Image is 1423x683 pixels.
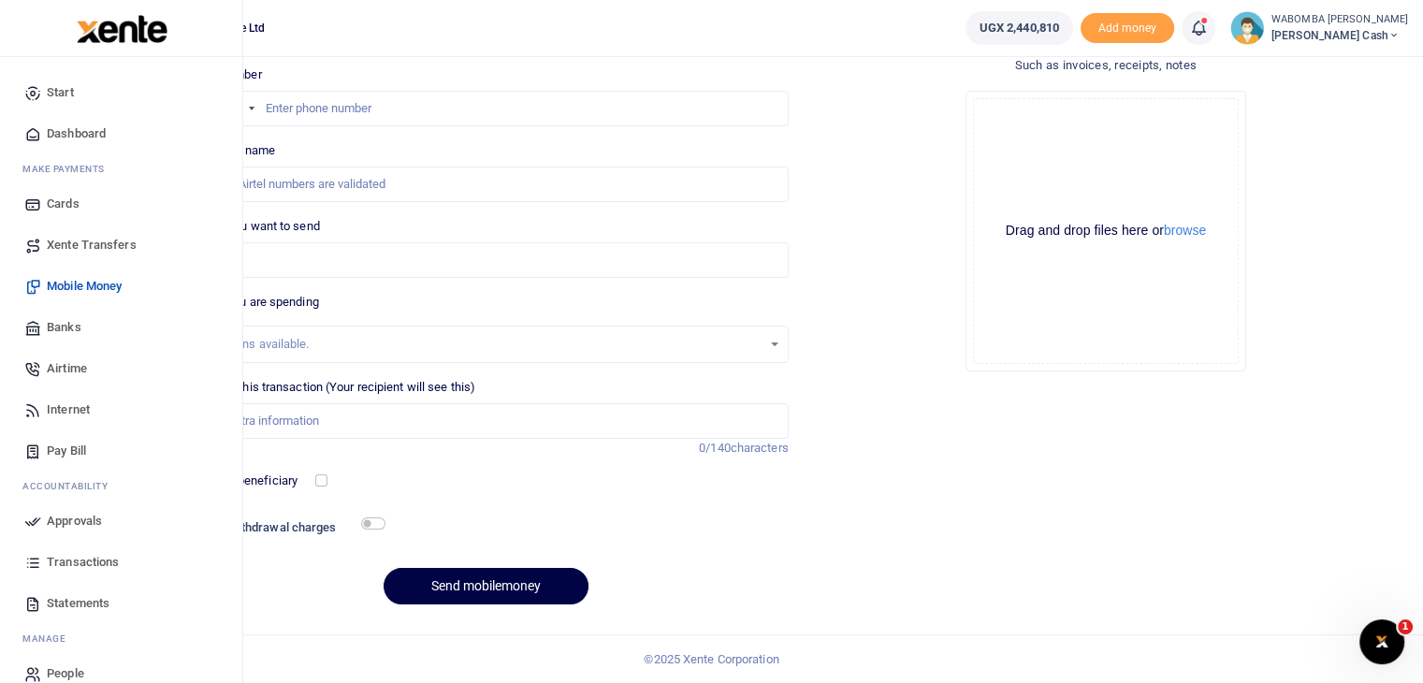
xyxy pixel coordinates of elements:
[1230,11,1264,45] img: profile-user
[47,359,87,378] span: Airtime
[15,624,227,653] li: M
[197,335,761,354] div: No options available.
[15,183,227,225] a: Cards
[804,55,1408,76] h4: Such as invoices, receipts, notes
[183,378,475,397] label: Memo for this transaction (Your recipient will see this)
[15,348,227,389] a: Airtime
[15,501,227,542] a: Approvals
[47,277,122,296] span: Mobile Money
[183,403,788,439] input: Enter extra information
[47,83,74,102] span: Start
[1398,619,1413,634] span: 1
[47,594,109,613] span: Statements
[15,72,227,113] a: Start
[1359,619,1404,664] iframe: Intercom live chat
[15,542,227,583] a: Transactions
[1081,20,1174,34] a: Add money
[15,266,227,307] a: Mobile Money
[15,583,227,624] a: Statements
[384,568,588,604] button: Send mobilemoney
[47,553,119,572] span: Transactions
[183,217,319,236] label: Amount you want to send
[1081,13,1174,44] span: Add money
[15,307,227,348] a: Banks
[77,15,167,43] img: logo-large
[183,293,318,312] label: Reason you are spending
[183,65,261,84] label: Phone number
[15,430,227,472] a: Pay Bill
[966,11,1073,45] a: UGX 2,440,810
[36,479,108,493] span: countability
[47,512,102,530] span: Approvals
[15,472,227,501] li: Ac
[15,225,227,266] a: Xente Transfers
[958,11,1081,45] li: Wallet ballance
[1164,224,1206,237] button: browse
[1271,27,1408,44] span: [PERSON_NAME] Cash
[183,167,788,202] input: MTN & Airtel numbers are validated
[974,222,1238,240] div: Drag and drop files here or
[980,19,1059,37] span: UGX 2,440,810
[75,21,167,35] a: logo-small logo-large logo-large
[1230,11,1408,45] a: profile-user WABOMBA [PERSON_NAME] [PERSON_NAME] Cash
[47,400,90,419] span: Internet
[47,318,81,337] span: Banks
[731,441,789,455] span: characters
[47,195,80,213] span: Cards
[183,242,788,278] input: UGX
[15,113,227,154] a: Dashboard
[47,664,84,683] span: People
[183,91,788,126] input: Enter phone number
[699,441,731,455] span: 0/140
[15,389,227,430] a: Internet
[1271,12,1408,28] small: WABOMBA [PERSON_NAME]
[186,520,377,535] h6: Include withdrawal charges
[47,124,106,143] span: Dashboard
[47,442,86,460] span: Pay Bill
[1081,13,1174,44] li: Toup your wallet
[32,632,66,646] span: anage
[47,236,137,254] span: Xente Transfers
[15,154,227,183] li: M
[32,162,105,176] span: ake Payments
[966,91,1246,371] div: File Uploader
